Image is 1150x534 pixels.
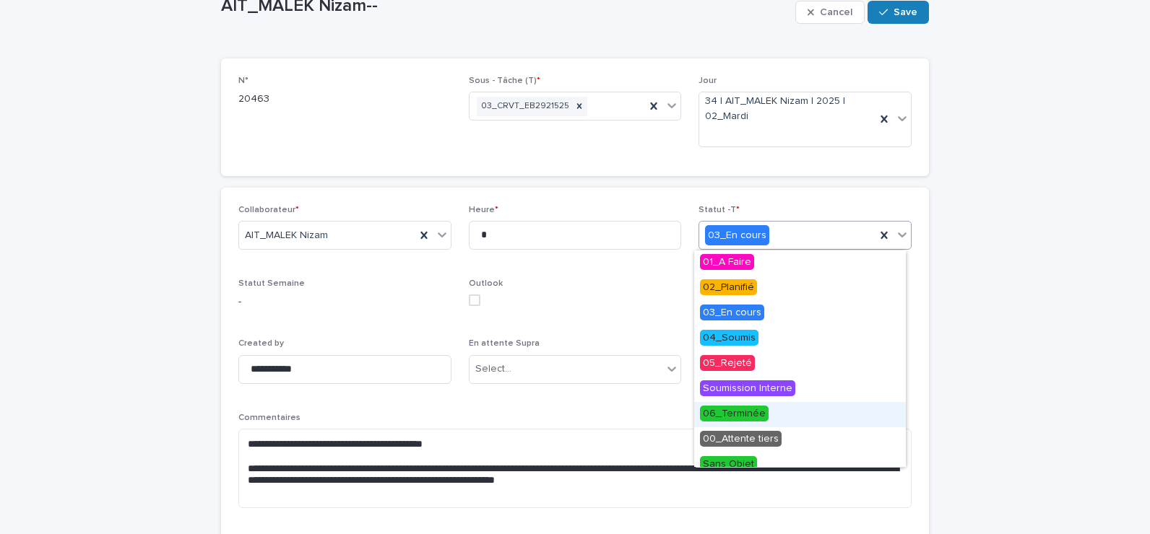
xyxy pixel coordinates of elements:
[705,225,769,246] div: 03_En cours
[469,206,498,214] span: Heure
[700,305,764,320] span: 03_En cours
[700,406,769,421] span: 06_Terminée
[820,7,852,17] span: Cancel
[238,279,305,288] span: Statut Semaine
[700,355,755,371] span: 05_Rejeté
[694,250,906,276] div: 01_A Faire
[238,206,299,214] span: Collaborateur
[238,76,248,85] span: N°
[700,279,757,295] span: 02_Planifié
[700,254,754,270] span: 01_A Faire
[868,1,929,24] button: Save
[245,228,328,243] span: AIT_MALEK Nizam
[694,452,906,478] div: Sans Objet
[477,97,571,116] div: 03_CRVT_EB2921525
[694,301,906,326] div: 03_En cours
[700,431,782,447] span: 00_Attente tiers
[469,76,540,85] span: Sous - Tâche (T)
[894,7,917,17] span: Save
[469,339,540,348] span: En attente Supra
[238,339,284,348] span: Created by
[795,1,865,24] button: Cancel
[238,92,451,107] p: 20463
[694,427,906,452] div: 00_Attente tiers
[469,279,503,288] span: Outlook
[694,377,906,402] div: Soumission Interne
[705,94,870,124] span: 34 | AIT_MALEK Nizam | 2025 | 02_Mardi
[700,330,758,346] span: 04_Soumis
[694,402,906,427] div: 06_Terminée
[694,351,906,377] div: 05_Rejeté
[700,380,795,396] span: Soumission Interne
[699,206,740,214] span: Statut -T
[694,276,906,301] div: 02_Planifié
[238,413,301,422] span: Commentaires
[700,456,757,472] span: Sans Objet
[238,294,451,310] p: -
[694,326,906,351] div: 04_Soumis
[475,362,511,377] div: Select...
[699,76,717,85] span: Jour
